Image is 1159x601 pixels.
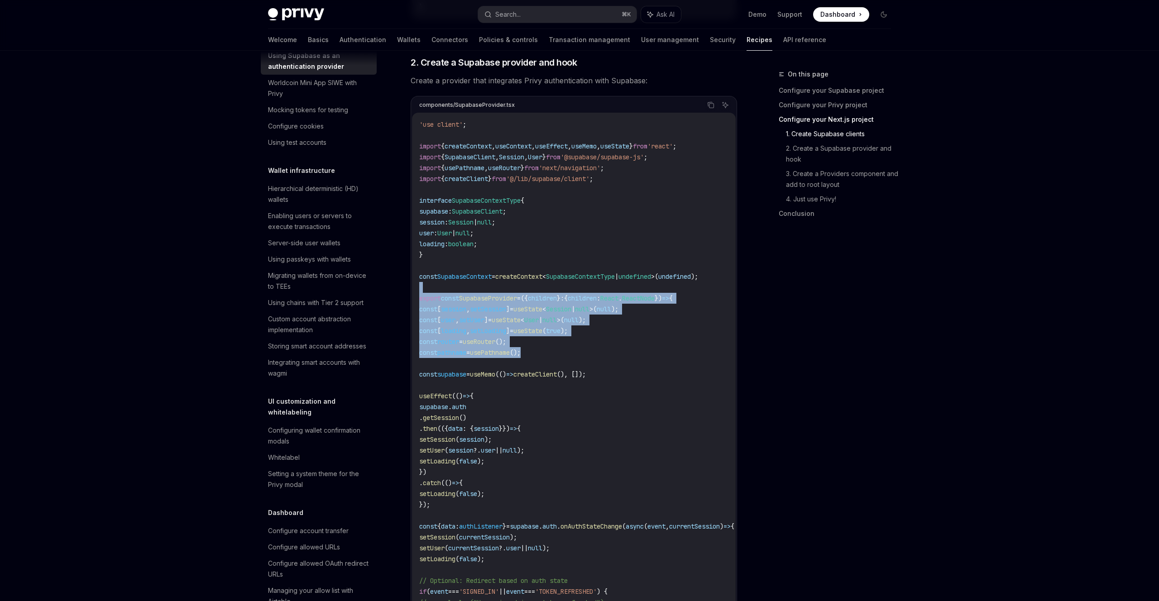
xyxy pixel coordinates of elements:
span: = [459,338,463,346]
span: , [455,316,459,324]
span: >( [651,272,658,281]
div: Configure account transfer [268,525,349,536]
span: = [510,305,513,313]
span: null [477,218,492,226]
img: dark logo [268,8,324,21]
a: Setting a system theme for the Privy modal [261,466,377,493]
div: Migrating wallets from on-device to TEEs [268,270,371,292]
div: Setting a system theme for the Privy modal [268,468,371,490]
span: >( [589,305,597,313]
a: Migrating wallets from on-device to TEEs [261,267,377,295]
span: import [419,142,441,150]
span: then [423,425,437,433]
span: { [521,196,524,205]
span: undefined [618,272,651,281]
span: Ask AI [656,10,675,19]
span: (), []); [557,370,586,378]
span: { [459,479,463,487]
span: loading [419,240,445,248]
span: { [441,175,445,183]
span: { [669,294,673,302]
span: : [448,207,452,215]
span: ( [455,435,459,444]
span: ] [506,327,510,335]
a: Server-side user wallets [261,235,377,251]
span: from [524,164,539,172]
span: , [524,153,528,161]
a: Custom account abstraction implementation [261,311,377,338]
span: ({ [521,294,528,302]
span: useEffect [535,142,568,150]
span: catch [423,479,441,487]
a: Mocking tokens for testing [261,102,377,118]
a: Basics [308,29,329,51]
a: Security [710,29,736,51]
div: Integrating smart accounts with wagmi [268,357,371,379]
a: Whitelabel [261,449,377,466]
span: usePathname [470,348,510,357]
a: Authentication [340,29,386,51]
div: components/SupabaseProvider.tsx [419,99,515,111]
span: User [437,229,452,237]
span: getSession [423,414,459,422]
span: setLoading [419,490,455,498]
div: Using test accounts [268,137,326,148]
span: : [445,240,448,248]
div: Configure allowed URLs [268,542,340,553]
span: async [626,522,644,530]
span: data [441,522,455,530]
span: const [419,305,437,313]
span: : [560,294,564,302]
span: ; [673,142,676,150]
span: setLoading [419,457,455,465]
span: : [597,294,600,302]
div: Using passkeys with wallets [268,254,351,265]
span: ); [484,435,492,444]
span: => [662,294,669,302]
a: Demo [748,10,766,19]
a: Dashboard [813,7,869,22]
span: supabase [419,207,448,215]
span: = [488,316,492,324]
div: Worldcoin Mini App SIWE with Privy [268,77,371,99]
span: On this page [788,69,829,80]
span: } [503,522,506,530]
span: import [419,153,441,161]
div: Configure cookies [268,121,324,132]
span: SupabaseContext [437,272,492,281]
span: ; [600,164,604,172]
span: < [521,316,524,324]
a: 4. Just use Privy! [786,192,898,206]
span: interface [419,196,452,205]
span: 2. Create a Supabase provider and hook [411,56,577,69]
span: ( [445,446,448,454]
span: 'use client' [419,120,463,129]
span: Session [546,305,571,313]
span: currentSession [669,522,720,530]
a: Using test accounts [261,134,377,151]
span: null [597,305,611,313]
h5: Wallet infrastructure [268,165,335,176]
a: Configure your Supabase project [779,83,898,98]
span: User [524,316,539,324]
span: . [448,403,452,411]
span: = [517,294,521,302]
span: (() [452,392,463,400]
span: < [542,272,546,281]
div: Configure allowed OAuth redirect URLs [268,558,371,580]
h5: UI customization and whitelabeling [268,396,377,418]
span: , [466,327,470,335]
span: null [503,446,517,454]
span: supabase [437,370,466,378]
span: , [568,142,571,150]
span: => [510,425,517,433]
span: useState [492,316,521,324]
span: { [437,522,441,530]
span: Session [499,153,524,161]
span: setSession [470,305,506,313]
span: ); [477,457,484,465]
span: session [459,435,484,444]
a: Configure your Privy project [779,98,898,112]
span: boolean [448,240,474,248]
span: : { [463,425,474,433]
